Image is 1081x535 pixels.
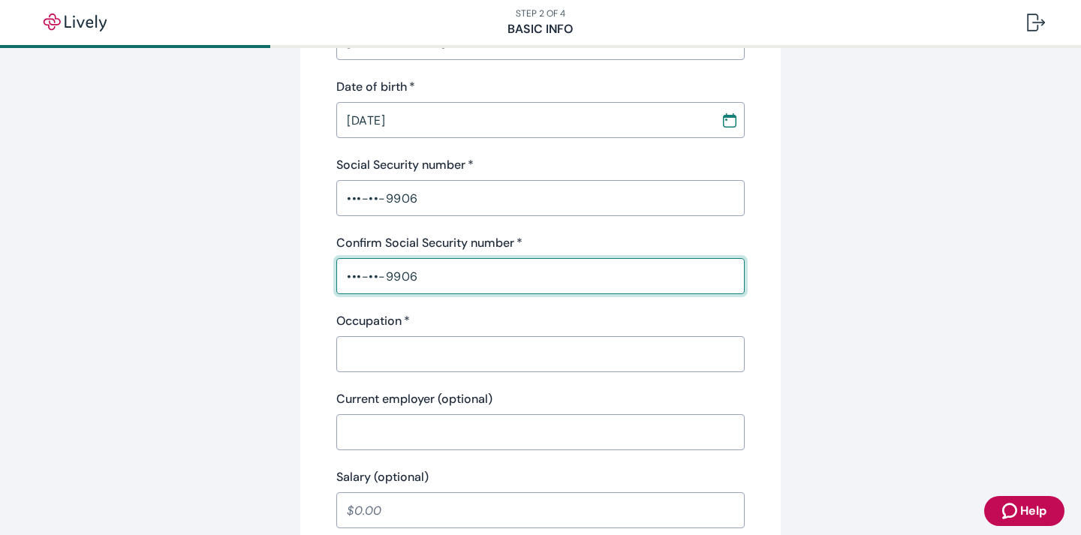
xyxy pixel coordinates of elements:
[336,390,492,408] label: Current employer (optional)
[336,261,745,291] input: ••• - •• - ••••
[336,183,745,213] input: ••• - •• - ••••
[336,234,522,252] label: Confirm Social Security number
[336,495,745,525] input: $0.00
[336,312,410,330] label: Occupation
[1002,502,1020,520] svg: Zendesk support icon
[1020,502,1046,520] span: Help
[33,14,117,32] img: Lively
[722,113,737,128] svg: Calendar
[336,78,415,96] label: Date of birth
[336,105,710,135] input: MM / DD / YYYY
[984,496,1064,526] button: Zendesk support iconHelp
[1015,5,1057,41] button: Log out
[336,468,429,486] label: Salary (optional)
[716,107,743,134] button: Choose date, selected date is Apr 19, 1972
[336,156,474,174] label: Social Security number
